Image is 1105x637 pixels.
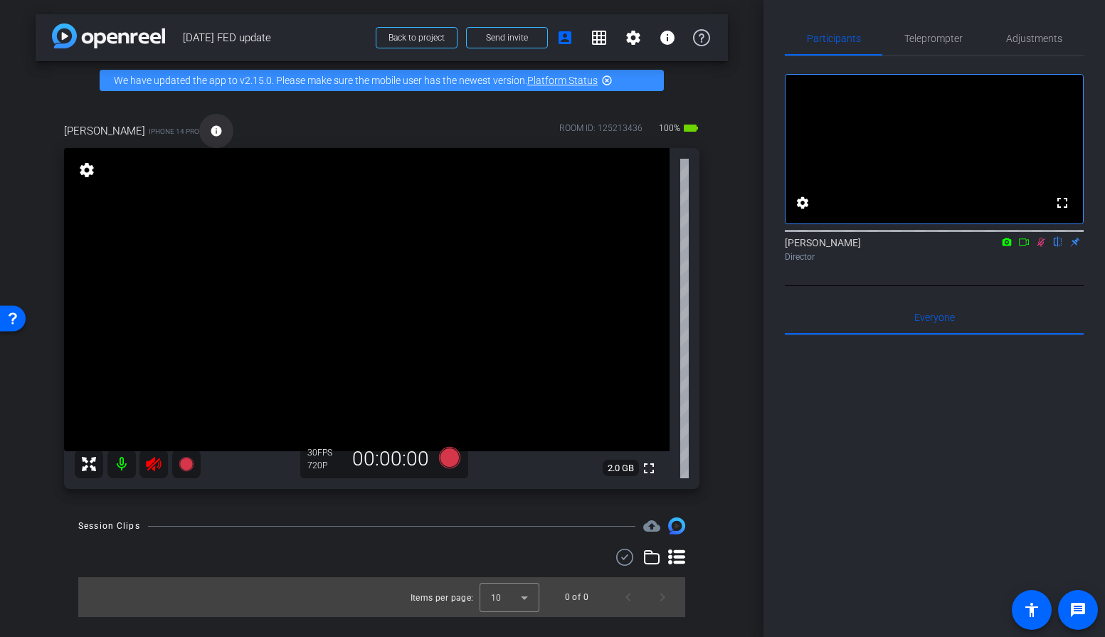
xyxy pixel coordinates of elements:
[1023,601,1040,618] mat-icon: accessibility
[559,122,643,142] div: ROOM ID: 125213436
[486,32,528,43] span: Send invite
[466,27,548,48] button: Send invite
[556,29,573,46] mat-icon: account_box
[1006,33,1062,43] span: Adjustments
[343,447,438,471] div: 00:00:00
[591,29,608,46] mat-icon: grid_on
[643,517,660,535] mat-icon: cloud_upload
[527,75,598,86] a: Platform Status
[645,580,680,614] button: Next page
[376,27,458,48] button: Back to project
[668,517,685,535] img: Session clips
[785,236,1084,263] div: [PERSON_NAME]
[640,460,657,477] mat-icon: fullscreen
[1050,235,1067,248] mat-icon: flip
[183,23,367,52] span: [DATE] FED update
[565,590,588,604] div: 0 of 0
[1054,194,1071,211] mat-icon: fullscreen
[611,580,645,614] button: Previous page
[904,33,963,43] span: Teleprompter
[1069,601,1087,618] mat-icon: message
[210,125,223,137] mat-icon: info
[307,460,343,471] div: 720P
[411,591,474,605] div: Items per page:
[794,194,811,211] mat-icon: settings
[601,75,613,86] mat-icon: highlight_off
[914,312,955,322] span: Everyone
[807,33,861,43] span: Participants
[100,70,664,91] div: We have updated the app to v2.15.0. Please make sure the mobile user has the newest version.
[64,123,145,139] span: [PERSON_NAME]
[52,23,165,48] img: app-logo
[682,120,699,137] mat-icon: battery_std
[659,29,676,46] mat-icon: info
[149,126,199,137] span: iPhone 14 Pro
[317,448,332,458] span: FPS
[78,519,140,533] div: Session Clips
[77,162,97,179] mat-icon: settings
[643,517,660,535] span: Destinations for your clips
[785,251,1084,263] div: Director
[388,33,445,43] span: Back to project
[657,117,682,139] span: 100%
[625,29,642,46] mat-icon: settings
[603,460,639,477] span: 2.0 GB
[307,447,343,458] div: 30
